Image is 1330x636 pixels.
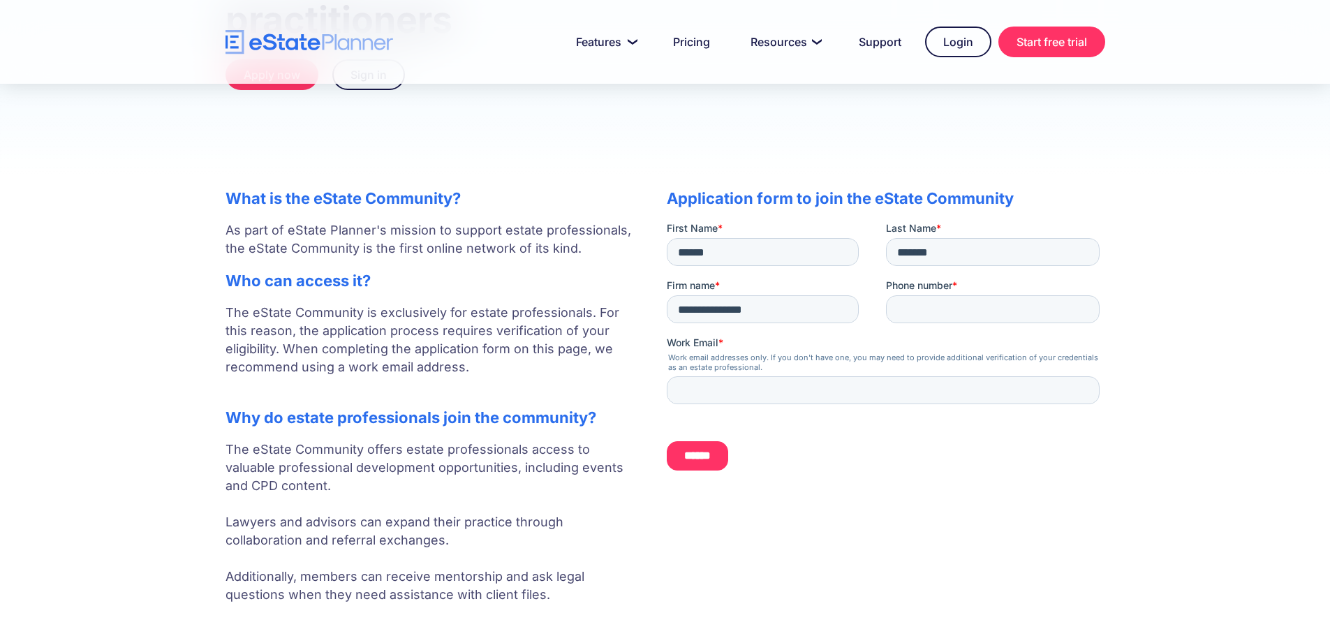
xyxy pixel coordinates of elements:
p: The eState Community is exclusively for estate professionals. For this reason, the application pr... [226,304,639,394]
a: Resources [734,28,835,56]
p: The eState Community offers estate professionals access to valuable professional development oppo... [226,441,639,604]
a: home [226,30,393,54]
p: As part of eState Planner's mission to support estate professionals, the eState Community is the ... [226,221,639,258]
h2: What is the eState Community? [226,189,639,207]
a: Features [559,28,649,56]
iframe: Form 0 [667,221,1105,482]
a: Support [842,28,918,56]
h2: Application form to join the eState Community [667,189,1105,207]
h2: Who can access it? [226,272,639,290]
a: Login [925,27,991,57]
h2: Why do estate professionals join the community? [226,408,639,427]
a: Pricing [656,28,727,56]
a: Start free trial [998,27,1105,57]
